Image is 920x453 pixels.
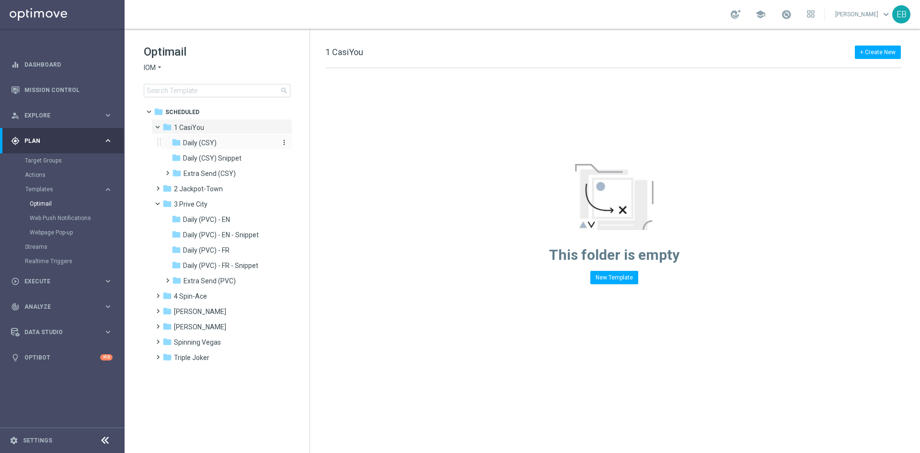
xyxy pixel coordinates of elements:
[174,200,207,209] span: 3 Prive City
[103,185,113,194] i: keyboard_arrow_right
[172,138,181,147] i: folder
[11,277,20,286] i: play_circle_outline
[11,302,103,311] div: Analyze
[11,328,113,336] button: Data Studio keyboard_arrow_right
[144,84,290,97] input: Search Template
[25,240,124,254] div: Streams
[24,279,103,284] span: Execute
[162,306,172,316] i: folder
[575,164,654,230] img: emptyStateManageTemplates.jpg
[11,86,113,94] div: Mission Control
[172,230,181,239] i: folder
[183,261,258,270] span: Daily (PVC) - FR - Snippet
[162,199,172,209] i: folder
[144,63,156,72] span: IOM
[11,303,113,311] div: track_changes Analyze keyboard_arrow_right
[11,52,113,77] div: Dashboard
[174,292,207,301] span: 4 Spin-Ace
[11,353,20,362] i: lightbulb
[24,329,103,335] span: Data Studio
[174,338,221,347] span: Spinning Vegas
[172,276,182,285] i: folder
[103,111,113,120] i: keyboard_arrow_right
[162,184,172,193] i: folder
[590,271,638,284] button: New Template
[23,438,52,443] a: Settings
[30,225,124,240] div: Webpage Pop-up
[24,52,113,77] a: Dashboard
[103,302,113,311] i: keyboard_arrow_right
[162,337,172,347] i: folder
[11,111,20,120] i: person_search
[11,137,113,145] button: gps_fixed Plan keyboard_arrow_right
[183,139,217,147] span: Daily (CSY)
[162,352,172,362] i: folder
[11,137,103,145] div: Plan
[100,354,113,360] div: +10
[25,257,100,265] a: Realtime Triggers
[549,246,679,263] span: This folder is empty
[103,277,113,286] i: keyboard_arrow_right
[30,211,124,225] div: Web Push Notifications
[162,322,172,331] i: folder
[172,214,181,224] i: folder
[183,215,230,224] span: Daily (PVC) - EN
[165,108,199,116] span: Scheduled
[30,197,124,211] div: Optimail
[174,323,226,331] span: Robby Riches
[162,291,172,301] i: folder
[25,157,100,164] a: Target Groups
[11,77,113,103] div: Mission Control
[174,185,223,193] span: 2 Jackpot-Town
[11,60,20,69] i: equalizer
[162,122,172,132] i: folder
[24,113,103,118] span: Explore
[25,186,113,193] button: Templates keyboard_arrow_right
[103,136,113,145] i: keyboard_arrow_right
[25,171,100,179] a: Actions
[24,345,100,370] a: Optibot
[278,138,288,147] button: more_vert
[11,137,20,145] i: gps_fixed
[11,302,20,311] i: track_changes
[172,260,181,270] i: folder
[172,153,181,163] i: folder
[855,46,901,59] button: + Create New
[24,304,103,310] span: Analyze
[11,328,103,337] div: Data Studio
[892,5,910,23] div: EB
[11,61,113,69] button: equalizer Dashboard
[11,278,113,285] button: play_circle_outline Execute keyboard_arrow_right
[755,9,766,20] span: school
[25,254,124,268] div: Realtime Triggers
[25,186,94,192] span: Templates
[280,139,288,146] i: more_vert
[11,112,113,119] button: person_search Explore keyboard_arrow_right
[183,154,241,163] span: Daily (CSY) Snippet
[174,307,226,316] span: Reel Roger
[11,354,113,361] button: lightbulb Optibot +10
[25,168,124,182] div: Actions
[183,246,230,255] span: Daily (PVC) - FR
[144,63,163,72] button: IOM arrow_drop_down
[103,327,113,337] i: keyboard_arrow_right
[172,168,182,178] i: folder
[11,277,103,286] div: Execute
[834,7,892,22] a: [PERSON_NAME]keyboard_arrow_down
[280,87,288,94] span: search
[325,47,363,57] span: 1 CasiYou
[144,44,290,59] h1: Optimail
[30,200,100,208] a: Optimail
[174,353,209,362] span: Triple Joker
[25,243,100,251] a: Streams
[156,63,163,72] i: arrow_drop_down
[25,153,124,168] div: Target Groups
[30,214,100,222] a: Web Push Notifications
[184,169,236,178] span: Extra Send (CSY)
